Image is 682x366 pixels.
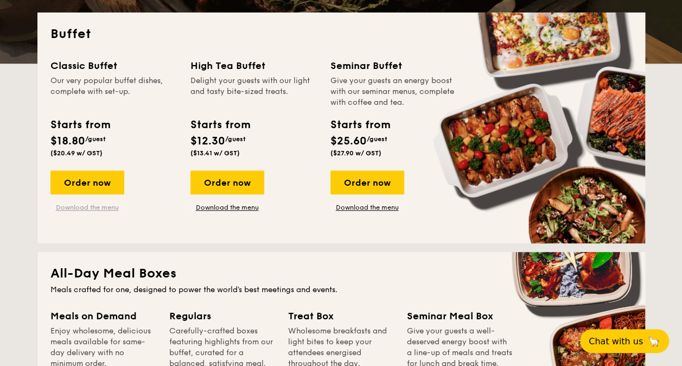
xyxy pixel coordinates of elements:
[50,265,632,282] h2: All-Day Meal Boxes
[190,117,250,133] div: Starts from
[50,171,124,194] div: Order now
[50,26,632,43] h2: Buffet
[190,149,240,157] span: ($13.41 w/ GST)
[407,308,513,324] div: Seminar Meal Box
[190,135,225,148] span: $12.30
[330,149,381,157] span: ($27.90 w/ GST)
[50,149,103,157] span: ($20.49 w/ GST)
[330,58,457,73] div: Seminar Buffet
[330,203,404,212] a: Download the menu
[190,203,264,212] a: Download the menu
[190,171,264,194] div: Order now
[589,336,643,346] span: Chat with us
[367,135,387,143] span: /guest
[50,58,177,73] div: Classic Buffet
[50,75,177,108] div: Our very popular buffet dishes, complete with set-up.
[647,335,660,348] span: 🦙
[580,329,669,353] button: Chat with us🦙
[330,117,390,133] div: Starts from
[330,75,457,108] div: Give your guests an energy boost with our seminar menus, complete with coffee and tea.
[50,117,110,133] div: Starts from
[50,308,156,324] div: Meals on Demand
[85,135,106,143] span: /guest
[169,308,275,324] div: Regulars
[50,203,124,212] a: Download the menu
[50,285,632,295] div: Meals crafted for one, designed to power the world's best meetings and events.
[190,58,317,73] div: High Tea Buffet
[330,135,367,148] span: $25.60
[288,308,394,324] div: Treat Box
[225,135,246,143] span: /guest
[330,171,404,194] div: Order now
[50,135,85,148] span: $18.80
[190,75,317,108] div: Delight your guests with our light and tasty bite-sized treats.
